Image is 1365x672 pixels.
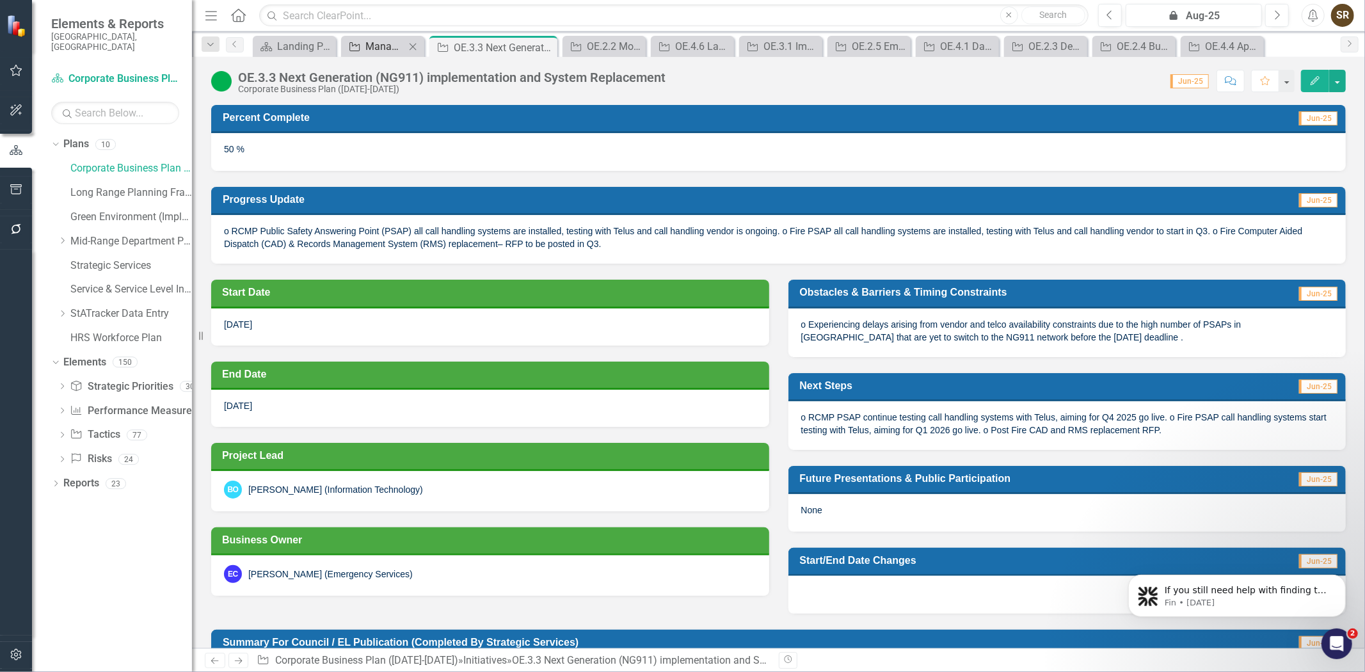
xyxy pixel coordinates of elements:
[6,14,29,37] img: ClearPoint Strategy
[70,259,192,273] a: Strategic Services
[70,380,173,394] a: Strategic Priorities
[106,478,126,489] div: 23
[51,102,179,124] input: Search Below...
[1117,38,1172,54] div: OE.2.4 Business Continuity
[248,568,413,580] div: [PERSON_NAME] (Emergency Services)
[800,472,1254,484] h3: Future Presentations & Public Participation
[1126,4,1262,27] button: Aug-25
[763,38,819,54] div: OE.3.1 Implement a Human Resources Information System (HRIS)
[800,554,1202,566] h3: Start/End Date Changes
[1021,6,1085,24] button: Search
[344,38,405,54] a: Manage Elements
[1130,8,1257,24] div: Aug-25
[1321,628,1352,659] iframe: Intercom live chat
[95,139,116,150] div: 10
[70,186,192,200] a: Long Range Planning Framework
[70,307,192,321] a: StATracker Data Entry
[1299,380,1337,394] span: Jun-25
[223,111,989,124] h3: Percent Complete
[852,38,907,54] div: OE.2.5 Emergency Preparedness
[211,71,232,92] img: On Track
[1331,4,1354,27] button: SR
[113,357,138,368] div: 150
[277,38,333,54] div: Landing Page
[800,286,1252,298] h3: Obstacles & Barriers & Timing Constraints
[118,454,139,465] div: 24
[222,449,763,461] h3: Project Lead
[222,368,763,380] h3: End Date
[1205,38,1261,54] div: OE.4.4 Application Management Roadmaps and Application Rationalization
[566,38,643,54] a: OE.2.2 Mobility Choices Long-Range Strategy
[70,331,192,346] a: HRS Workforce Plan
[63,137,89,152] a: Plans
[675,38,731,54] div: OE.4.6 Land and Real Estate Program
[224,481,242,499] div: BO
[1096,38,1172,54] a: OE.2.4 Business Continuity
[222,286,763,298] h3: Start Date
[70,161,192,176] a: Corporate Business Plan ([DATE]-[DATE])
[259,4,1089,27] input: Search ClearPoint...
[127,429,147,440] div: 77
[365,38,405,54] div: Manage Elements
[223,636,1227,648] h3: Summary for Council / EL Publication (Completed by Strategic Services)
[654,38,731,54] a: OE.4.6 Land and Real Estate Program
[70,210,192,225] a: Green Environment (Implementation)
[919,38,996,54] a: OE.4.1 Data Governance Strategy
[51,72,179,86] a: Corporate Business Plan ([DATE]-[DATE])
[512,654,849,666] div: OE.3.3 Next Generation (NG911) implementation and System Replacement
[801,319,1241,342] span: o Experiencing delays arising from vendor and telco availability constraints due to the high numb...
[51,16,179,31] span: Elements & Reports
[275,654,458,666] a: Corporate Business Plan ([DATE]-[DATE])
[1299,472,1337,486] span: Jun-25
[224,319,252,330] span: [DATE]
[1299,111,1337,125] span: Jun-25
[63,355,106,370] a: Elements
[248,483,423,496] div: [PERSON_NAME] (Information Technology)
[223,193,975,205] h3: Progress Update
[70,234,192,249] a: Mid-Range Department Plans
[1028,38,1084,54] div: OE.2.3 Development of Long-Range Community Strategies
[1109,548,1365,637] iframe: Intercom notifications message
[1299,287,1337,301] span: Jun-25
[70,428,120,442] a: Tactics
[211,133,1346,170] div: 50 %
[224,565,242,583] div: EC
[222,534,763,546] h3: Business Owner
[70,282,192,297] a: Service & Service Level Inventory
[1299,636,1337,650] span: Jun-25
[224,226,1302,249] span: o RCMP Public Safety Answering Point (PSAP) all call handling systems are installed, testing with...
[70,404,196,419] a: Performance Measures
[463,654,507,666] a: Initiatives
[940,38,996,54] div: OE.4.1 Data Governance Strategy
[238,84,666,94] div: Corporate Business Plan ([DATE]-[DATE])
[224,401,252,411] span: [DATE]
[63,476,99,491] a: Reports
[801,505,822,515] span: None
[454,40,554,56] div: OE.3.3 Next Generation (NG911) implementation and System Replacement
[742,38,819,54] a: OE.3.1 Implement a Human Resources Information System (HRIS)
[831,38,907,54] a: OE.2.5 Emergency Preparedness
[1184,38,1261,54] a: OE.4.4 Application Management Roadmaps and Application Rationalization
[800,380,1108,392] h3: Next Steps
[1299,193,1337,207] span: Jun-25
[587,38,643,54] div: OE.2.2 Mobility Choices Long-Range Strategy
[1170,74,1209,88] span: Jun-25
[801,412,1327,435] span: o RCMP PSAP continue testing call handling systems with Telus, aiming for Q4 2025 go live. o Fire...
[70,452,111,467] a: Risks
[238,70,666,84] div: OE.3.3 Next Generation (NG911) implementation and System Replacement
[256,38,333,54] a: Landing Page
[257,653,769,668] div: » »
[1007,38,1084,54] a: OE.2.3 Development of Long-Range Community Strategies
[180,381,200,392] div: 30
[51,31,179,52] small: [GEOGRAPHIC_DATA], [GEOGRAPHIC_DATA]
[1039,10,1067,20] span: Search
[1348,628,1358,639] span: 2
